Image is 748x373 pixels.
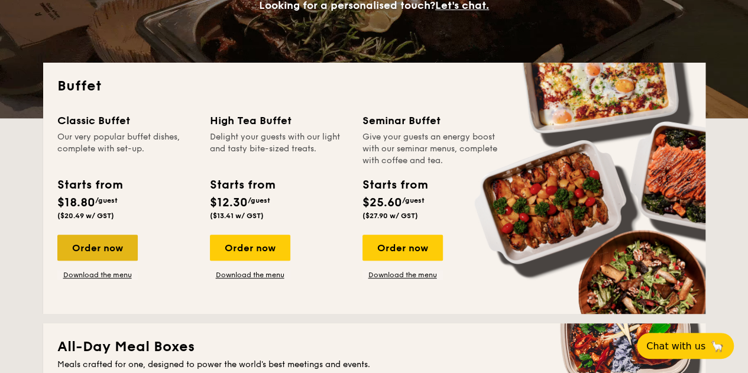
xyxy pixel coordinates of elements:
[57,196,95,210] span: $18.80
[57,77,691,96] h2: Buffet
[210,196,248,210] span: $12.30
[210,131,348,167] div: Delight your guests with our light and tasty bite-sized treats.
[710,339,724,353] span: 🦙
[402,196,425,205] span: /guest
[362,212,418,220] span: ($27.90 w/ GST)
[210,176,274,194] div: Starts from
[57,176,122,194] div: Starts from
[210,212,264,220] span: ($13.41 w/ GST)
[362,112,501,129] div: Seminar Buffet
[362,176,427,194] div: Starts from
[646,340,705,352] span: Chat with us
[57,235,138,261] div: Order now
[362,270,443,280] a: Download the menu
[637,333,734,359] button: Chat with us🦙
[57,112,196,129] div: Classic Buffet
[57,359,691,371] div: Meals crafted for one, designed to power the world's best meetings and events.
[95,196,118,205] span: /guest
[362,131,501,167] div: Give your guests an energy boost with our seminar menus, complete with coffee and tea.
[210,112,348,129] div: High Tea Buffet
[210,270,290,280] a: Download the menu
[57,212,114,220] span: ($20.49 w/ GST)
[57,338,691,356] h2: All-Day Meal Boxes
[210,235,290,261] div: Order now
[57,270,138,280] a: Download the menu
[362,235,443,261] div: Order now
[362,196,402,210] span: $25.60
[57,131,196,167] div: Our very popular buffet dishes, complete with set-up.
[248,196,270,205] span: /guest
